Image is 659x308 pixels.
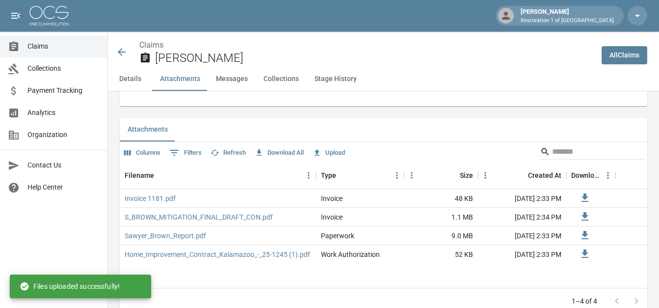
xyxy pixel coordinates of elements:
h2: [PERSON_NAME] [155,51,594,65]
div: Created At [528,162,561,189]
button: Upload [310,145,347,161]
p: 1–4 of 4 [572,296,597,306]
div: Size [460,162,473,189]
div: Created At [478,162,566,189]
nav: breadcrumb [139,39,594,51]
div: Files uploaded successfully! [20,278,120,295]
button: Menu [390,168,404,183]
span: Collections [27,63,100,74]
div: Type [321,162,336,189]
div: Download [566,162,615,189]
button: Menu [301,168,316,183]
span: Claims [27,41,100,52]
div: related-list tabs [120,118,647,141]
div: [DATE] 2:33 PM [478,245,566,264]
div: 52 KB [404,245,478,264]
a: S_BROWN_MITIGATION_FINAL_DRAFT_CON.pdf [125,212,273,222]
div: 48 KB [404,189,478,208]
div: Type [316,162,404,189]
button: Select columns [122,145,163,161]
button: Refresh [208,145,248,161]
button: open drawer [6,6,26,26]
span: Payment Tracking [27,85,100,96]
a: Sawyer_Brown_Report.pdf [125,231,206,241]
div: [PERSON_NAME] [517,7,618,25]
button: Collections [256,67,307,91]
button: Menu [404,168,419,183]
a: Claims [139,40,163,50]
div: Invoice [321,194,343,203]
div: [DATE] 2:34 PM [478,208,566,226]
button: Stage History [307,67,365,91]
div: Paperwork [321,231,354,241]
div: Size [404,162,478,189]
div: Download [571,162,601,189]
div: [DATE] 2:33 PM [478,226,566,245]
div: Search [540,144,645,162]
div: Invoice [321,212,343,222]
a: Home_Improvement_Contract_Kalamazoo_-_25-1245 (1).pdf [125,250,310,259]
button: Menu [601,168,615,183]
div: Filename [125,162,154,189]
button: Menu [478,168,493,183]
img: ocs-logo-white-transparent.png [29,6,69,26]
button: Download All [252,145,306,161]
button: Show filters [167,145,204,161]
a: AllClaims [602,46,647,64]
div: [DATE] 2:33 PM [478,189,566,208]
div: Work Authorization [321,250,380,259]
p: Restoration 1 of [GEOGRAPHIC_DATA] [521,17,614,25]
button: Attachments [152,67,208,91]
span: Organization [27,130,100,140]
div: 9.0 MB [404,226,478,245]
div: anchor tabs [108,67,659,91]
span: Contact Us [27,160,100,170]
span: Analytics [27,108,100,118]
button: Attachments [120,118,176,141]
div: 1.1 MB [404,208,478,226]
div: Filename [120,162,316,189]
a: Invoice 1181.pdf [125,194,176,203]
button: Details [108,67,152,91]
span: Help Center [27,182,100,193]
button: Messages [208,67,256,91]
